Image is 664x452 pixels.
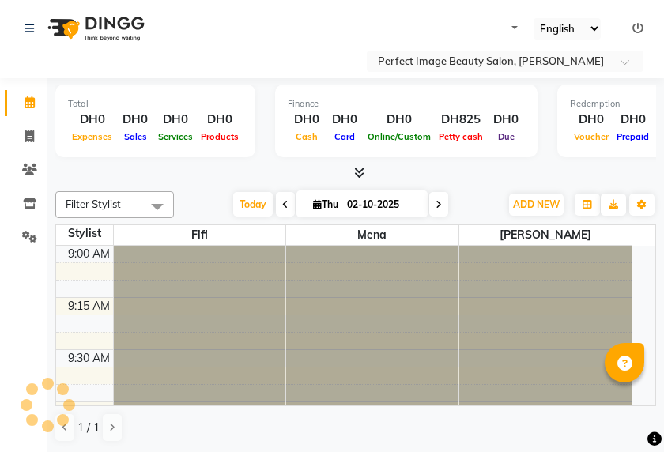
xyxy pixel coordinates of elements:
[68,97,243,111] div: Total
[326,111,364,129] div: DH0
[114,225,286,245] span: Fifi
[233,192,273,217] span: Today
[154,111,197,129] div: DH0
[66,198,121,210] span: Filter Stylist
[494,131,519,142] span: Due
[288,111,326,129] div: DH0
[570,111,613,129] div: DH0
[435,111,487,129] div: DH825
[459,225,632,245] span: [PERSON_NAME]
[286,225,458,245] span: Mena
[68,131,116,142] span: Expenses
[613,131,653,142] span: Prepaid
[40,6,149,51] img: logo
[435,131,487,142] span: Petty cash
[570,131,613,142] span: Voucher
[364,131,435,142] span: Online/Custom
[197,111,243,129] div: DH0
[288,97,525,111] div: Finance
[65,298,113,315] div: 9:15 AM
[120,131,151,142] span: Sales
[65,350,113,367] div: 9:30 AM
[613,111,653,129] div: DH0
[292,131,322,142] span: Cash
[116,111,154,129] div: DH0
[509,194,564,216] button: ADD NEW
[487,111,525,129] div: DH0
[513,198,560,210] span: ADD NEW
[154,131,197,142] span: Services
[56,225,113,242] div: Stylist
[65,246,113,262] div: 9:00 AM
[309,198,342,210] span: Thu
[68,111,116,129] div: DH0
[342,193,421,217] input: 2025-10-02
[77,420,100,436] span: 1 / 1
[330,131,359,142] span: Card
[197,131,243,142] span: Products
[364,111,435,129] div: DH0
[65,402,113,419] div: 9:45 AM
